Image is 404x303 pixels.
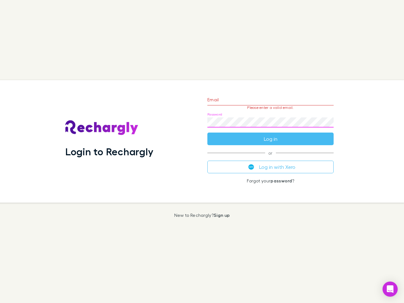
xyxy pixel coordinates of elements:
[207,105,334,110] p: Please enter a valid email.
[207,133,334,145] button: Log in
[383,282,398,297] div: Open Intercom Messenger
[214,212,230,218] a: Sign up
[270,178,292,183] a: password
[65,120,139,135] img: Rechargly's Logo
[207,161,334,173] button: Log in with Xero
[65,146,153,157] h1: Login to Rechargly
[207,178,334,183] p: Forgot your ?
[174,213,230,218] p: New to Rechargly?
[248,164,254,170] img: Xero's logo
[207,112,222,117] label: Password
